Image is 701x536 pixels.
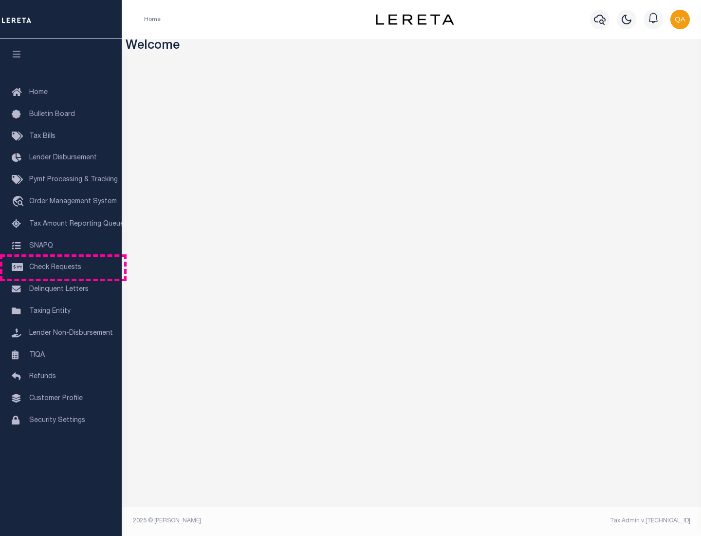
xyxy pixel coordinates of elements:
[29,221,124,228] span: Tax Amount Reporting Queue
[29,351,45,358] span: TIQA
[29,373,56,380] span: Refunds
[29,330,113,337] span: Lender Non-Disbursement
[144,15,161,24] li: Home
[126,517,412,525] div: 2025 © [PERSON_NAME].
[29,242,53,249] span: SNAPQ
[29,111,75,118] span: Bulletin Board
[670,10,690,29] img: svg+xml;base64,PHN2ZyB4bWxucz0iaHR0cDovL3d3dy53My5vcmcvMjAwMC9zdmciIHBvaW50ZXItZXZlbnRzPSJub25lIi...
[29,417,85,424] span: Security Settings
[29,133,55,140] span: Tax Bills
[29,308,71,315] span: Taxing Entity
[29,395,83,402] span: Customer Profile
[29,264,81,271] span: Check Requests
[29,89,48,96] span: Home
[12,196,27,209] i: travel_explore
[29,198,117,205] span: Order Management System
[29,176,118,183] span: Pymt Processing & Tracking
[419,517,690,525] div: Tax Admin v.[TECHNICAL_ID]
[376,14,454,25] img: logo-dark.svg
[126,39,698,54] h3: Welcome
[29,286,89,293] span: Delinquent Letters
[29,154,97,161] span: Lender Disbursement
